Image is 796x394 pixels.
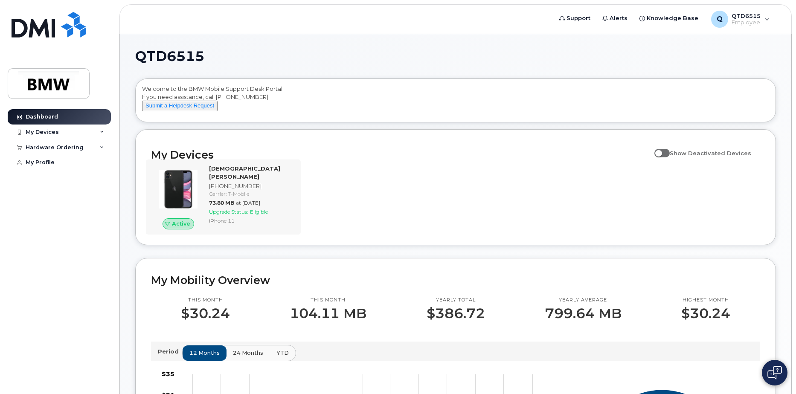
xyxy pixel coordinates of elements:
p: This month [290,297,366,304]
p: Highest month [681,297,730,304]
span: Show Deactivated Devices [670,150,751,156]
span: Active [172,220,190,228]
p: $30.24 [181,306,230,321]
span: 24 months [233,349,263,357]
span: Upgrade Status: [209,209,248,215]
h2: My Devices [151,148,650,161]
p: $386.72 [427,306,485,321]
span: YTD [276,349,289,357]
span: QTD6515 [135,50,204,63]
div: Welcome to the BMW Mobile Support Desk Portal If you need assistance, call [PHONE_NUMBER]. [142,85,769,119]
div: [PHONE_NUMBER] [209,182,292,190]
p: 799.64 MB [545,306,622,321]
p: This month [181,297,230,304]
a: Submit a Helpdesk Request [142,102,218,109]
p: 104.11 MB [290,306,366,321]
span: at [DATE] [236,200,260,206]
tspan: $35 [162,370,174,378]
a: Active[DEMOGRAPHIC_DATA][PERSON_NAME][PHONE_NUMBER]Carrier: T-Mobile73.80 MBat [DATE]Upgrade Stat... [151,165,296,229]
img: Open chat [767,366,782,380]
strong: [DEMOGRAPHIC_DATA][PERSON_NAME] [209,165,280,180]
span: Eligible [250,209,268,215]
p: Yearly total [427,297,485,304]
div: Carrier: T-Mobile [209,190,292,197]
p: $30.24 [681,306,730,321]
input: Show Deactivated Devices [654,145,661,152]
p: Yearly average [545,297,622,304]
span: 73.80 MB [209,200,234,206]
button: Submit a Helpdesk Request [142,101,218,111]
p: Period [158,348,182,356]
img: iPhone_11.jpg [158,169,199,210]
div: iPhone 11 [209,217,292,224]
h2: My Mobility Overview [151,274,760,287]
